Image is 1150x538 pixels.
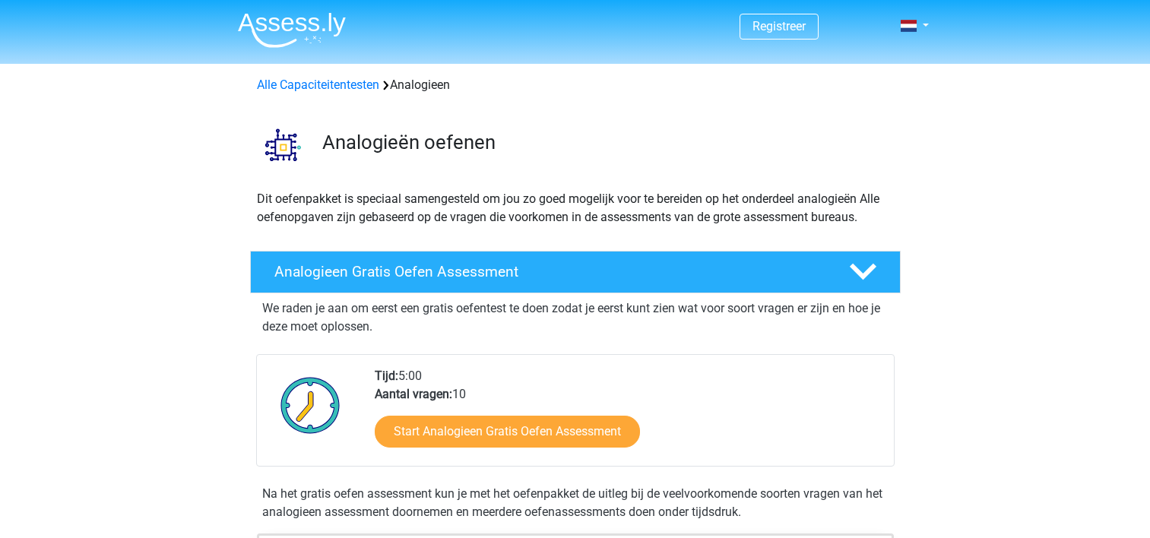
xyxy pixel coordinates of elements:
p: We raden je aan om eerst een gratis oefentest te doen zodat je eerst kunt zien wat voor soort vra... [262,299,889,336]
a: Alle Capaciteitentesten [257,78,379,92]
img: Assessly [238,12,346,48]
a: Analogieen Gratis Oefen Assessment [244,251,907,293]
img: analogieen [251,112,315,177]
b: Aantal vragen: [375,387,452,401]
div: 5:00 10 [363,367,893,466]
img: Klok [272,367,349,443]
h4: Analogieen Gratis Oefen Assessment [274,263,825,280]
a: Start Analogieen Gratis Oefen Assessment [375,416,640,448]
h3: Analogieën oefenen [322,131,889,154]
b: Tijd: [375,369,398,383]
div: Na het gratis oefen assessment kun je met het oefenpakket de uitleg bij de veelvoorkomende soorte... [256,485,895,521]
p: Dit oefenpakket is speciaal samengesteld om jou zo goed mogelijk voor te bereiden op het onderdee... [257,190,894,226]
div: Analogieen [251,76,900,94]
a: Registreer [752,19,806,33]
